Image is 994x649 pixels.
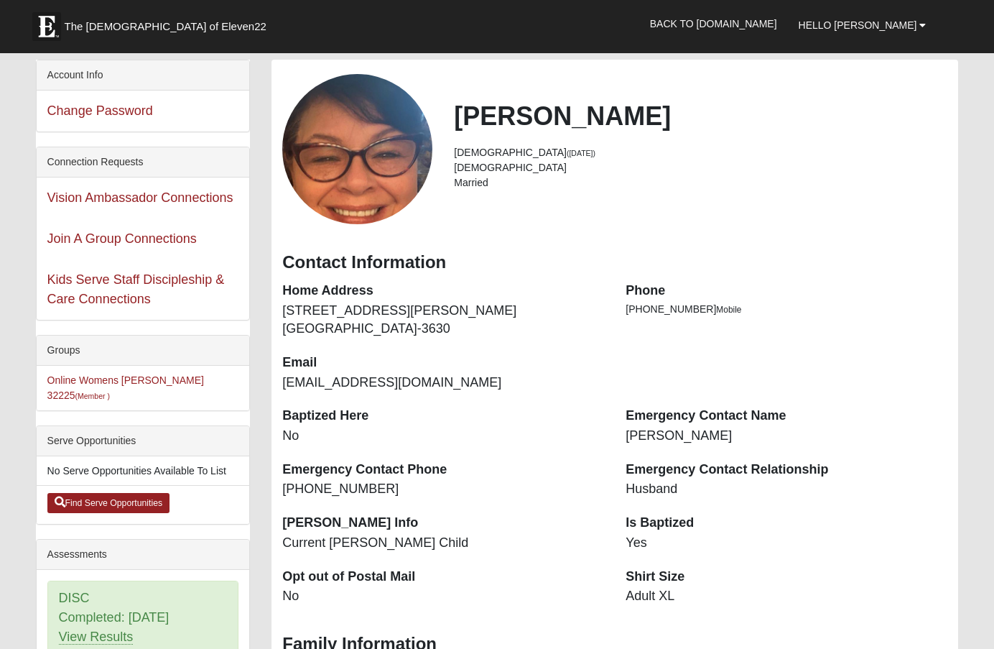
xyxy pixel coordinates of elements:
[799,19,917,31] span: Hello [PERSON_NAME]
[282,427,604,446] dd: No
[37,147,250,178] div: Connection Requests
[37,426,250,456] div: Serve Opportunities
[454,101,947,132] h2: [PERSON_NAME]
[282,407,604,425] dt: Baptized Here
[282,252,947,273] h3: Contact Information
[282,282,604,300] dt: Home Address
[47,374,204,401] a: Online Womens [PERSON_NAME] 32225(Member )
[567,149,595,157] small: ([DATE])
[37,456,250,486] li: No Serve Opportunities Available To List
[37,336,250,366] div: Groups
[282,461,604,479] dt: Emergency Contact Phone
[454,145,947,160] li: [DEMOGRAPHIC_DATA]
[47,493,170,513] a: Find Serve Opportunities
[626,302,947,317] li: [PHONE_NUMBER]
[282,354,604,372] dt: Email
[59,630,134,645] a: View Results
[282,514,604,533] dt: [PERSON_NAME] Info
[626,480,947,499] dd: Husband
[47,231,197,246] a: Join A Group Connections
[47,272,225,306] a: Kids Serve Staff Discipleship & Care Connections
[626,587,947,606] dd: Adult XL
[626,534,947,553] dd: Yes
[716,305,741,315] span: Mobile
[47,190,233,205] a: Vision Ambassador Connections
[626,427,947,446] dd: [PERSON_NAME]
[454,160,947,175] li: [DEMOGRAPHIC_DATA]
[282,534,604,553] dd: Current [PERSON_NAME] Child
[282,74,432,224] a: View Fullsize Photo
[37,540,250,570] div: Assessments
[454,175,947,190] li: Married
[788,7,937,43] a: Hello [PERSON_NAME]
[626,461,947,479] dt: Emergency Contact Relationship
[282,302,604,339] dd: [STREET_ADDRESS][PERSON_NAME] [GEOGRAPHIC_DATA]-3630
[37,60,250,91] div: Account Info
[47,103,153,118] a: Change Password
[65,19,266,34] span: The [DEMOGRAPHIC_DATA] of Eleven22
[25,5,312,41] a: The [DEMOGRAPHIC_DATA] of Eleven22
[626,407,947,425] dt: Emergency Contact Name
[626,514,947,533] dt: Is Baptized
[282,587,604,606] dd: No
[626,282,947,300] dt: Phone
[75,392,110,400] small: (Member )
[639,6,788,42] a: Back to [DOMAIN_NAME]
[626,568,947,586] dt: Shirt Size
[282,480,604,499] dd: [PHONE_NUMBER]
[282,374,604,392] dd: [EMAIL_ADDRESS][DOMAIN_NAME]
[32,12,61,41] img: Eleven22 logo
[282,568,604,586] dt: Opt out of Postal Mail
